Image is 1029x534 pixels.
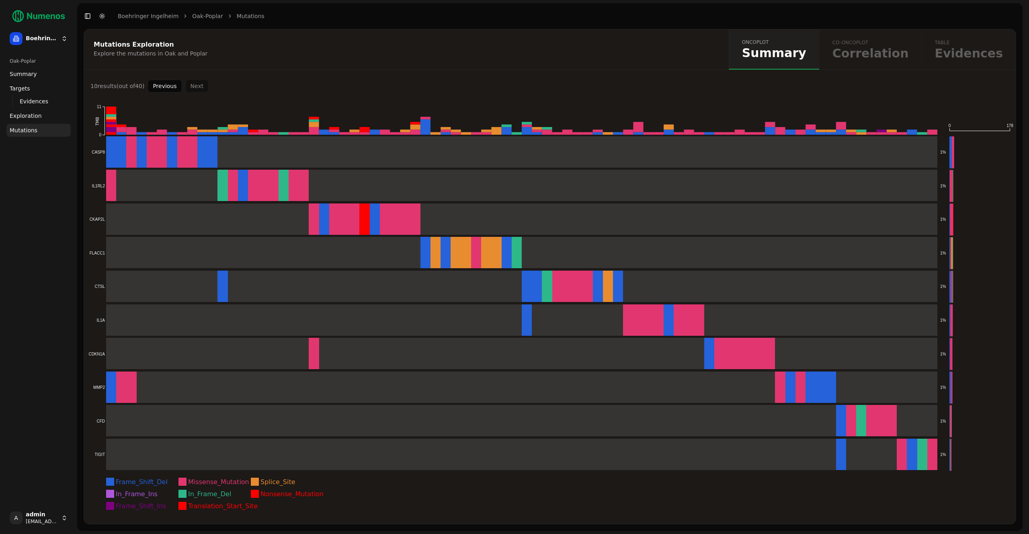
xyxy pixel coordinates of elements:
[729,29,819,70] a: oncoplotSummary
[237,12,264,20] a: Mutations
[6,29,71,48] button: Boehringer Ingelheim
[188,490,231,498] text: In_Frame_Del
[940,251,946,255] text: 1%
[260,478,295,486] text: Splice_Site
[6,68,71,80] a: Summary
[10,84,30,92] span: Targets
[96,10,108,22] button: Toggle Dark Mode
[88,136,937,168] a: CASP8
[6,124,71,137] a: Mutations
[26,518,58,525] span: [EMAIL_ADDRESS]
[20,97,48,105] span: Evidences
[260,490,324,498] text: Nonsense_Mutation
[99,133,101,137] text: 0
[6,82,71,95] a: Targets
[10,112,42,120] span: Exploration
[16,96,61,107] a: Evidences
[10,70,37,78] span: Summary
[97,105,102,109] text: 11
[88,338,937,370] a: CDKN1A
[949,123,951,128] text: 0
[940,452,946,457] text: 1%
[940,385,946,390] text: 1%
[742,47,806,59] span: Summary
[88,271,937,302] a: CTSL
[88,439,937,470] a: TIGIT
[88,203,937,235] a: CKAP2L
[116,478,168,486] text: Frame_Shift_Del
[940,184,946,188] text: 1%
[6,6,71,26] img: Numenos
[88,372,937,403] a: MMP2
[940,150,946,154] text: 1%
[26,35,58,42] span: Boehringer Ingelheim
[94,41,717,48] div: Mutations Exploration
[90,83,117,89] span: 10 result s
[118,12,264,20] nav: breadcrumb
[116,490,158,498] text: In_Frame_Ins
[88,304,937,336] a: IL1A
[1006,123,1013,128] text: 178
[10,126,37,134] span: Mutations
[88,170,937,201] a: IL1RL2
[188,478,249,486] text: Missense_Mutation
[82,10,93,22] button: Toggle Sidebar
[6,508,71,528] button: Aadmin[EMAIL_ADDRESS]
[6,109,71,122] a: Exploration
[742,39,806,45] span: oncoplot
[118,12,178,20] a: Boehringer Ingelheim
[940,352,946,356] text: 1%
[6,55,71,68] div: Oak-Poplar
[940,419,946,423] text: 1%
[10,511,23,524] span: A
[116,502,166,510] text: Frame_Shift_Ins
[94,49,717,58] div: Explore the mutations in Oak and Poplar
[188,502,258,510] text: Translation_Start_Site
[95,117,100,126] text: TMB
[117,83,145,89] span: (out of 40 )
[148,80,182,92] button: Previous
[88,237,937,269] a: FLACC1
[26,511,58,518] span: admin
[88,405,937,437] a: CFD
[940,217,946,222] text: 1%
[940,284,946,289] text: 1%
[940,318,946,322] text: 1%
[192,12,223,20] a: Oak-Poplar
